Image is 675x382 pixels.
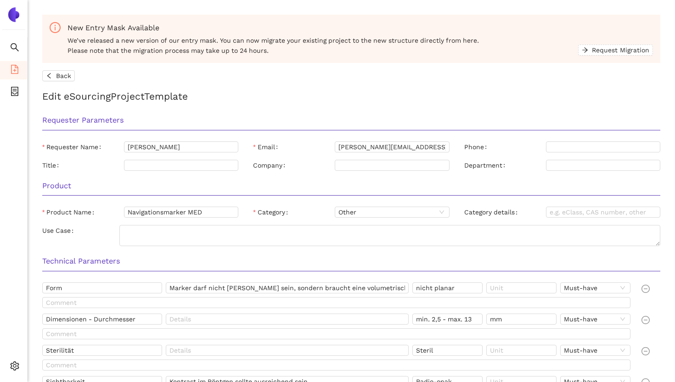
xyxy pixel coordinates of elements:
[564,345,627,355] span: Must-have
[546,207,660,218] input: Category details
[124,141,238,152] input: Requester Name
[42,282,162,293] input: Name
[253,141,281,152] label: Email
[564,314,627,324] span: Must-have
[641,316,650,324] span: minus-circle
[10,62,19,80] span: file-add
[166,345,409,356] input: Details
[412,314,483,325] input: Value
[253,160,289,171] label: Company
[166,282,409,293] input: Details
[119,225,660,246] textarea: Use Case
[42,180,660,192] h3: Product
[464,141,490,152] label: Phone
[582,47,588,54] span: arrow-right
[124,207,238,218] input: Product Name
[67,22,653,34] div: New Entry Mask Available
[42,160,62,171] label: Title
[464,160,509,171] label: Department
[10,84,19,102] span: container
[412,345,483,356] input: Value
[42,360,630,371] input: Comment
[546,160,660,171] input: Department
[564,283,627,293] span: Must-have
[641,347,650,355] span: minus-circle
[42,141,105,152] label: Requester Name
[124,160,238,171] input: Title
[42,314,162,325] input: Name
[42,345,162,356] input: Name
[464,207,521,218] label: Category details
[253,207,291,218] label: Category
[42,207,98,218] label: Product Name
[42,114,660,126] h3: Requester Parameters
[56,71,71,81] span: Back
[335,160,449,171] input: Company
[10,358,19,376] span: setting
[486,314,557,325] input: Unit
[486,345,557,356] input: Unit
[338,207,445,217] span: Other
[67,35,578,56] span: We’ve released a new version of our entry mask. You can now migrate your existing project to the ...
[592,45,649,55] span: Request Migration
[46,73,52,80] span: left
[546,141,660,152] input: Phone
[10,39,19,58] span: search
[166,314,409,325] input: Details
[50,22,61,33] span: info-circle
[335,141,449,152] input: Email
[42,89,660,104] h2: Edit eSourcing Project Template
[42,328,630,339] input: Comment
[42,225,77,236] label: Use Case
[6,7,21,22] img: Logo
[412,282,483,293] input: Value
[42,70,75,81] button: leftBack
[578,45,653,56] button: arrow-rightRequest Migration
[42,255,660,267] h3: Technical Parameters
[486,282,557,293] input: Unit
[641,285,650,293] span: minus-circle
[42,297,630,308] input: Comment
